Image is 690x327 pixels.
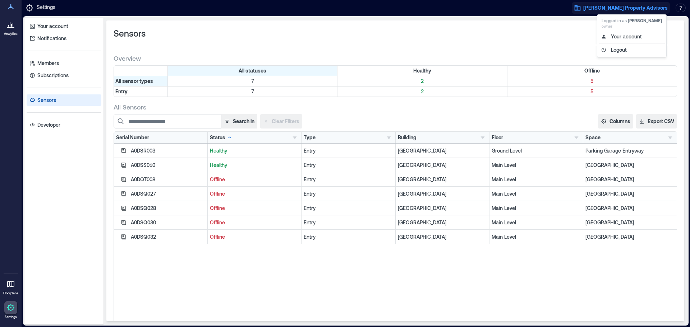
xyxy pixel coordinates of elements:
[398,190,487,197] p: [GEOGRAPHIC_DATA]
[2,16,20,38] a: Analytics
[572,2,670,14] button: [PERSON_NAME] Property Advisors
[337,87,507,97] div: Filter by Type: Entry & Status: Healthy
[27,70,101,81] a: Subscriptions
[114,76,168,86] div: All sensor types
[2,299,19,321] a: Settings
[27,119,101,131] a: Developer
[492,219,581,226] p: Main Level
[585,205,675,212] p: [GEOGRAPHIC_DATA]
[628,18,662,23] span: [PERSON_NAME]
[37,97,56,104] p: Sensors
[398,176,487,183] p: [GEOGRAPHIC_DATA]
[131,233,205,240] div: A0DSQ032
[304,162,393,169] div: Entry
[636,114,677,129] button: Export CSV
[398,233,487,240] p: [GEOGRAPHIC_DATA]
[304,233,393,240] div: Entry
[210,162,299,169] p: Healthy
[27,94,101,106] a: Sensors
[169,78,336,85] p: 7
[492,162,581,169] p: Main Level
[492,233,581,240] p: Main Level
[4,32,18,36] p: Analytics
[37,35,66,42] p: Notifications
[210,190,299,197] p: Offline
[585,147,675,154] p: Parking Garage Entryway
[398,219,487,226] p: [GEOGRAPHIC_DATA]
[304,176,393,183] div: Entry
[114,103,146,111] span: All Sensors
[398,134,417,141] div: Building
[5,315,17,319] p: Settings
[37,72,69,79] p: Subscriptions
[304,147,393,154] div: Entry
[168,66,337,76] div: All statuses
[131,176,205,183] div: A0DQT008
[585,176,675,183] p: [GEOGRAPHIC_DATA]
[210,176,299,183] p: Offline
[131,219,205,226] div: A0DSQ030
[598,114,633,129] button: Columns
[398,162,487,169] p: [GEOGRAPHIC_DATA]
[27,57,101,69] a: Members
[114,28,146,39] span: Sensors
[37,121,60,129] p: Developer
[585,233,675,240] p: [GEOGRAPHIC_DATA]
[131,190,205,197] div: A0DSQ027
[339,88,505,95] p: 2
[131,205,205,212] div: A0DSQ028
[169,88,336,95] p: 7
[337,66,507,76] div: Filter by Status: Healthy
[131,147,205,154] div: A0DSR003
[27,20,101,32] a: Your account
[585,162,675,169] p: [GEOGRAPHIC_DATA]
[339,78,505,85] p: 2
[1,275,20,298] a: Floorplans
[304,190,393,197] div: Entry
[507,66,677,76] div: Filter by Status: Offline
[398,147,487,154] p: [GEOGRAPHIC_DATA]
[304,134,316,141] div: Type
[131,162,205,169] div: A0DSS010
[492,176,581,183] p: Main Level
[398,205,487,212] p: [GEOGRAPHIC_DATA]
[114,54,141,62] span: Overview
[3,291,18,295] p: Floorplans
[114,87,168,97] div: Filter by Type: Entry
[304,219,393,226] div: Entry
[37,4,55,12] p: Settings
[210,134,233,141] div: Status
[492,147,581,154] p: Ground Level
[507,87,677,97] div: Filter by Type: Entry & Status: Offline
[210,219,299,226] p: Offline
[221,114,257,129] button: Search in
[27,33,101,44] a: Notifications
[116,134,149,141] div: Serial Number
[492,205,581,212] p: Main Level
[37,23,68,30] p: Your account
[492,190,581,197] p: Main Level
[585,190,675,197] p: [GEOGRAPHIC_DATA]
[585,219,675,226] p: [GEOGRAPHIC_DATA]
[210,147,299,154] p: Healthy
[509,78,675,85] p: 5
[602,18,662,23] p: Logged in as
[210,233,299,240] p: Offline
[585,134,601,141] div: Space
[602,23,662,29] p: owner
[260,114,302,129] button: Clear Filters
[583,4,668,11] span: [PERSON_NAME] Property Advisors
[37,60,59,67] p: Members
[304,205,393,212] div: Entry
[509,88,675,95] p: 5
[492,134,503,141] div: Floor
[210,205,299,212] p: Offline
